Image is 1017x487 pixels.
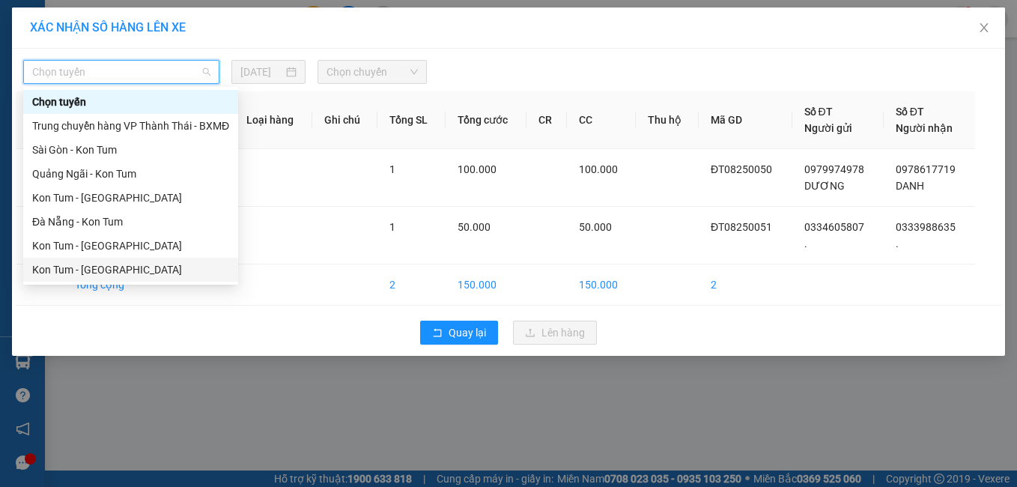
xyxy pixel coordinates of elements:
[699,91,792,149] th: Mã GD
[804,221,864,233] span: 0334605807
[16,91,63,149] th: STT
[636,91,699,149] th: Thu hộ
[23,234,238,258] div: Kon Tum - Đà Nẵng
[32,166,229,182] div: Quảng Ngãi - Kon Tum
[896,180,924,192] span: DANH
[377,264,446,306] td: 2
[32,94,229,110] div: Chọn tuyến
[804,163,864,175] span: 0979974978
[567,91,636,149] th: CC
[896,163,956,175] span: 0978617719
[240,64,284,80] input: 15/08/2025
[446,264,526,306] td: 150.000
[896,221,956,233] span: 0333988635
[579,163,618,175] span: 100.000
[458,163,497,175] span: 100.000
[449,324,486,341] span: Quay lại
[23,114,238,138] div: Trung chuyển hàng VP Thành Thái - BXMĐ
[32,118,229,134] div: Trung chuyển hàng VP Thành Thái - BXMĐ
[32,61,210,83] span: Chọn tuyến
[446,91,526,149] th: Tổng cước
[16,207,63,264] td: 2
[711,163,772,175] span: ĐT08250050
[23,90,238,114] div: Chọn tuyến
[23,258,238,282] div: Kon Tum - Sài Gòn
[312,91,377,149] th: Ghi chú
[23,210,238,234] div: Đà Nẵng - Kon Tum
[420,321,498,345] button: rollbackQuay lại
[389,221,395,233] span: 1
[432,327,443,339] span: rollback
[896,106,924,118] span: Số ĐT
[699,264,792,306] td: 2
[804,238,807,249] span: .
[963,7,1005,49] button: Close
[30,20,186,34] span: XÁC NHẬN SỐ HÀNG LÊN XE
[458,221,491,233] span: 50.000
[32,190,229,206] div: Kon Tum - [GEOGRAPHIC_DATA]
[63,264,143,306] td: Tổng cộng
[896,122,953,134] span: Người nhận
[389,163,395,175] span: 1
[327,61,418,83] span: Chọn chuyến
[32,214,229,230] div: Đà Nẵng - Kon Tum
[896,238,899,249] span: .
[32,261,229,278] div: Kon Tum - [GEOGRAPHIC_DATA]
[23,138,238,162] div: Sài Gòn - Kon Tum
[567,264,636,306] td: 150.000
[711,221,772,233] span: ĐT08250051
[234,91,312,149] th: Loại hàng
[32,238,229,254] div: Kon Tum - [GEOGRAPHIC_DATA]
[579,221,612,233] span: 50.000
[513,321,597,345] button: uploadLên hàng
[32,142,229,158] div: Sài Gòn - Kon Tum
[804,122,852,134] span: Người gửi
[804,180,845,192] span: DƯƠNG
[978,22,990,34] span: close
[526,91,568,149] th: CR
[377,91,446,149] th: Tổng SL
[16,149,63,207] td: 1
[23,162,238,186] div: Quảng Ngãi - Kon Tum
[23,186,238,210] div: Kon Tum - Quảng Ngãi
[804,106,833,118] span: Số ĐT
